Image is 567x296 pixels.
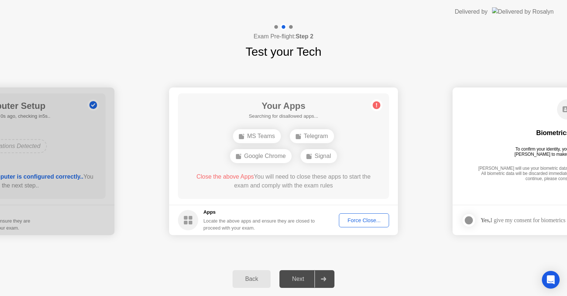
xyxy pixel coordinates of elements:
[249,99,318,113] h1: Your Apps
[300,149,337,163] div: Signal
[249,113,318,120] h5: Searching for disallowed apps...
[296,33,313,39] b: Step 2
[245,43,322,61] h1: Test your Tech
[481,217,490,223] strong: Yes,
[492,7,554,16] img: Delivered by Rosalyn
[455,7,488,16] div: Delivered by
[542,271,560,289] div: Open Intercom Messenger
[196,173,254,180] span: Close the above Apps
[254,32,313,41] h4: Exam Pre-flight:
[233,270,271,288] button: Back
[189,172,379,190] div: You will need to close these apps to start the exam and comply with the exam rules
[230,149,292,163] div: Google Chrome
[233,129,281,143] div: MS Teams
[203,209,315,216] h5: Apps
[203,217,315,231] div: Locate the above apps and ensure they are closed to proceed with your exam.
[282,276,315,282] div: Next
[339,213,389,227] button: Force Close...
[341,217,386,223] div: Force Close...
[279,270,334,288] button: Next
[235,276,268,282] div: Back
[290,129,334,143] div: Telegram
